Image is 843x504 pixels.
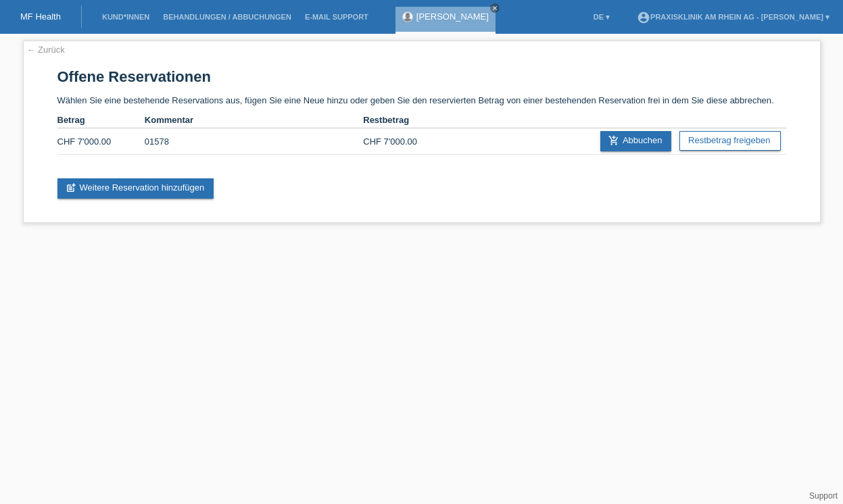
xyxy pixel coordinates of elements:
[587,13,617,21] a: DE ▾
[630,13,836,21] a: account_circlePraxisklinik am Rhein AG - [PERSON_NAME] ▾
[156,13,298,21] a: Behandlungen / Abbuchungen
[57,68,786,85] h1: Offene Reservationen
[416,11,489,22] a: [PERSON_NAME]
[145,112,363,128] th: Kommentar
[490,3,500,13] a: close
[363,112,450,128] th: Restbetrag
[145,128,363,155] td: 01578
[637,11,650,24] i: account_circle
[23,41,821,223] div: Wählen Sie eine bestehende Reservations aus, fügen Sie eine Neue hinzu oder geben Sie den reservi...
[57,178,214,199] a: post_addWeitere Reservation hinzufügen
[363,128,450,155] td: CHF 7'000.00
[66,182,76,193] i: post_add
[608,135,619,146] i: add_shopping_cart
[20,11,61,22] a: MF Health
[809,491,838,501] a: Support
[57,128,145,155] td: CHF 7'000.00
[491,5,498,11] i: close
[57,112,145,128] th: Betrag
[27,45,65,55] a: ← Zurück
[600,131,672,151] a: add_shopping_cartAbbuchen
[679,131,780,151] a: Restbetrag freigeben
[95,13,156,21] a: Kund*innen
[298,13,375,21] a: E-Mail Support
